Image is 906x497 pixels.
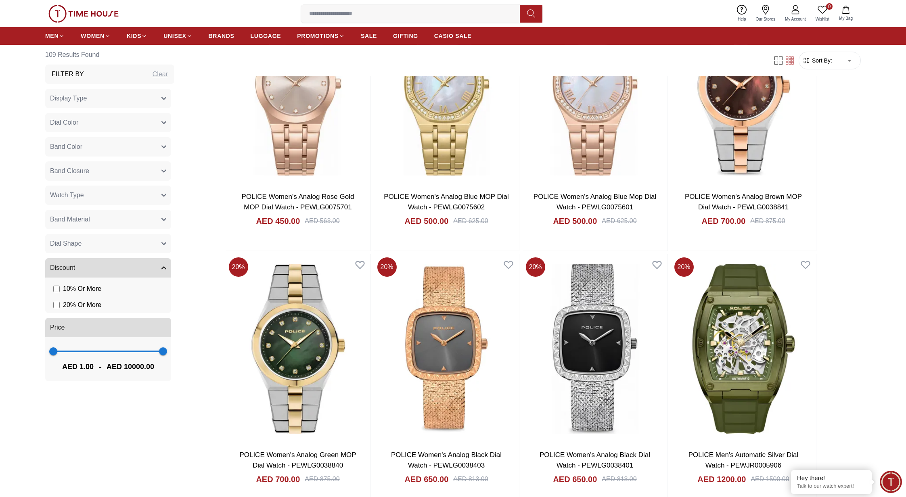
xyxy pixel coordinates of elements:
[50,166,89,176] span: Band Closure
[553,215,597,227] h4: AED 500.00
[391,451,502,469] a: POLICE Women's Analog Black Dial Watch - PEWLG0038403
[826,3,833,10] span: 0
[750,216,785,226] div: AED 875.00
[434,29,472,43] a: CASIO SALE
[733,3,751,24] a: Help
[81,32,105,40] span: WOMEN
[50,94,87,103] span: Display Type
[127,32,141,40] span: KIDS
[209,32,234,40] span: BRANDS
[811,3,834,24] a: 0Wishlist
[53,286,60,292] input: 10% Or More
[810,56,832,65] span: Sort By:
[453,216,488,226] div: AED 625.00
[685,193,802,211] a: POLICE Women's Analog Brown MOP Dial Watch - PEWLG0038841
[404,215,448,227] h4: AED 500.00
[62,361,94,372] span: AED 1.00
[81,29,111,43] a: WOMEN
[393,29,418,43] a: GIFTING
[602,474,636,484] div: AED 813.00
[812,16,833,22] span: Wishlist
[239,451,356,469] a: POLICE Women's Analog Green MOP Dial Watch - PEWLG0038840
[50,190,84,200] span: Watch Type
[297,29,345,43] a: PROMOTIONS
[251,32,281,40] span: LUGGAGE
[688,451,799,469] a: POLICE Men's Automatic Silver Dial Watch - PEWJR0005906
[50,215,90,224] span: Band Material
[45,234,171,253] button: Dial Shape
[45,318,171,337] button: Price
[751,3,780,24] a: Our Stores
[523,254,667,443] img: POLICE Women's Analog Black Dial Watch - PEWLG0038401
[45,137,171,157] button: Band Color
[384,193,509,211] a: POLICE Women's Analog Blue MOP Dial Watch - PEWLG0075602
[797,474,866,482] div: Hey there!
[797,483,866,490] p: Talk to our watch expert!
[674,257,694,277] span: 20 %
[305,216,339,226] div: AED 563.00
[671,254,816,443] img: POLICE Men's Automatic Silver Dial Watch - PEWJR0005906
[107,361,154,372] span: AED 10000.00
[697,474,746,485] h4: AED 1200.00
[553,474,597,485] h4: AED 650.00
[50,323,65,332] span: Price
[836,15,856,21] span: My Bag
[361,32,377,40] span: SALE
[53,302,60,308] input: 20% Or More
[153,69,168,79] div: Clear
[209,29,234,43] a: BRANDS
[45,45,174,65] h6: 109 Results Found
[48,5,119,23] img: ...
[45,113,171,132] button: Dial Color
[802,56,832,65] button: Sort By:
[45,210,171,229] button: Band Material
[526,257,545,277] span: 20 %
[52,69,84,79] h3: Filter By
[94,360,107,373] span: -
[834,4,858,23] button: My Bag
[163,29,192,43] a: UNISEX
[226,254,370,443] img: POLICE Women's Analog Green MOP Dial Watch - PEWLG0038840
[377,257,397,277] span: 20 %
[45,29,65,43] a: MEN
[751,474,789,484] div: AED 1500.00
[45,89,171,108] button: Display Type
[163,32,186,40] span: UNISEX
[50,142,82,152] span: Band Color
[393,32,418,40] span: GIFTING
[534,193,656,211] a: POLICE Women's Analog Blue Mop Dial Watch - PEWLG0075601
[305,474,339,484] div: AED 875.00
[50,263,75,273] span: Discount
[229,257,248,277] span: 20 %
[45,161,171,181] button: Band Closure
[374,254,519,443] img: POLICE Women's Analog Black Dial Watch - PEWLG0038403
[361,29,377,43] a: SALE
[404,474,448,485] h4: AED 650.00
[63,300,101,310] span: 20 % Or More
[256,215,300,227] h4: AED 450.00
[45,258,171,278] button: Discount
[453,474,488,484] div: AED 813.00
[753,16,778,22] span: Our Stores
[45,32,59,40] span: MEN
[45,186,171,205] button: Watch Type
[50,118,78,127] span: Dial Color
[127,29,147,43] a: KIDS
[602,216,636,226] div: AED 625.00
[880,471,902,493] div: Chat Widget
[701,215,745,227] h4: AED 700.00
[256,474,300,485] h4: AED 700.00
[251,29,281,43] a: LUGGAGE
[242,193,354,211] a: POLICE Women's Analog Rose Gold MOP Dial Watch - PEWLG0075701
[734,16,749,22] span: Help
[782,16,809,22] span: My Account
[434,32,472,40] span: CASIO SALE
[297,32,339,40] span: PROMOTIONS
[63,284,101,294] span: 10 % Or More
[50,239,82,248] span: Dial Shape
[540,451,650,469] a: POLICE Women's Analog Black Dial Watch - PEWLG0038401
